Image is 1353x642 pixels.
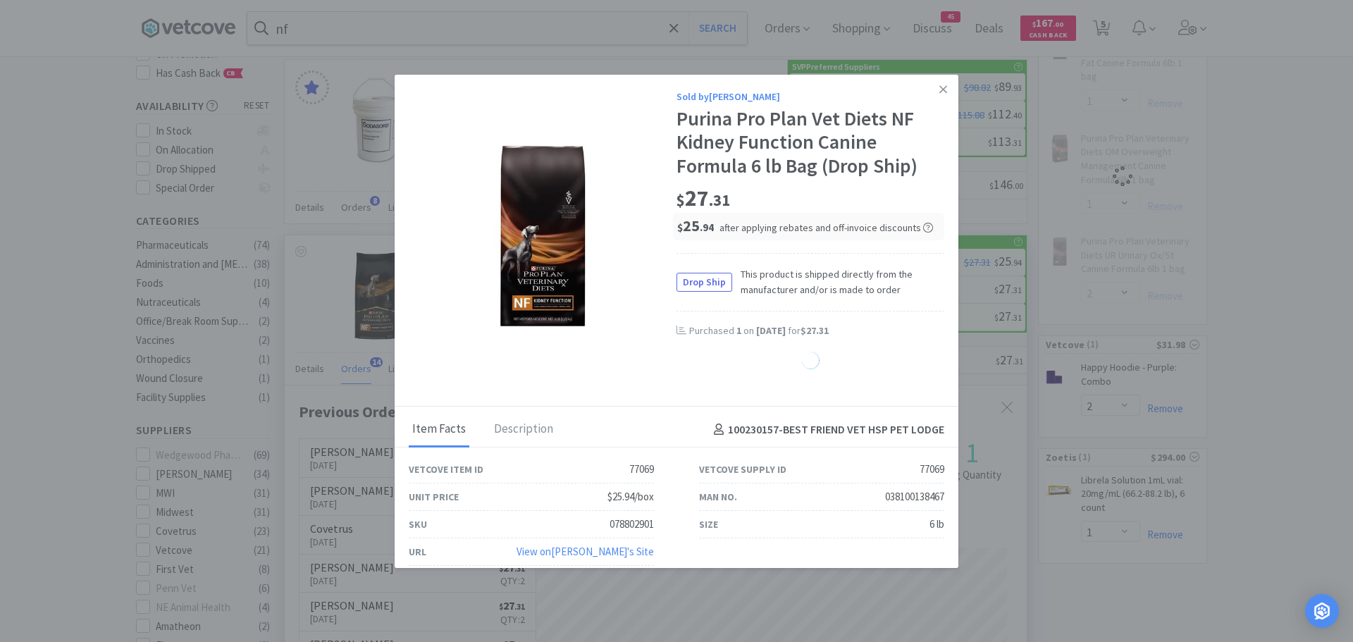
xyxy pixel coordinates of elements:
[409,517,427,532] div: SKU
[610,516,654,533] div: 078802901
[736,324,741,337] span: 1
[699,462,786,477] div: Vetcove Supply ID
[929,516,944,533] div: 6 lb
[677,273,731,291] span: Drop Ship
[699,489,737,505] div: Man No.
[801,324,829,337] span: $27.31
[607,488,654,505] div: $25.94/box
[677,221,683,234] span: $
[732,266,944,298] span: This product is shipped directly from the manufacturer and/or is made to order
[709,190,730,210] span: . 31
[1305,594,1339,628] div: Open Intercom Messenger
[677,216,714,235] span: 25
[920,461,944,478] div: 77069
[676,89,944,104] div: Sold by [PERSON_NAME]
[409,462,483,477] div: Vetcove Item ID
[517,545,654,558] a: View on[PERSON_NAME]'s Site
[676,107,944,178] div: Purina Pro Plan Vet Diets NF Kidney Function Canine Formula 6 lb Bag (Drop Ship)
[719,221,933,234] span: after applying rebates and off-invoice discounts
[676,190,685,210] span: $
[700,221,714,234] span: . 94
[676,184,730,212] span: 27
[629,461,654,478] div: 77069
[708,421,944,439] h4: 100230157 - BEST FRIEND VET HSP PET LODGE
[451,144,634,328] img: 38f1acbd4cb5484c9b640b1729351f18_77069.jpeg
[699,517,718,532] div: Size
[756,324,786,337] span: [DATE]
[409,489,459,505] div: Unit Price
[885,488,944,505] div: 038100138467
[490,412,557,447] div: Description
[689,324,944,338] div: Purchased on for
[409,544,426,560] div: URL
[409,412,469,447] div: Item Facts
